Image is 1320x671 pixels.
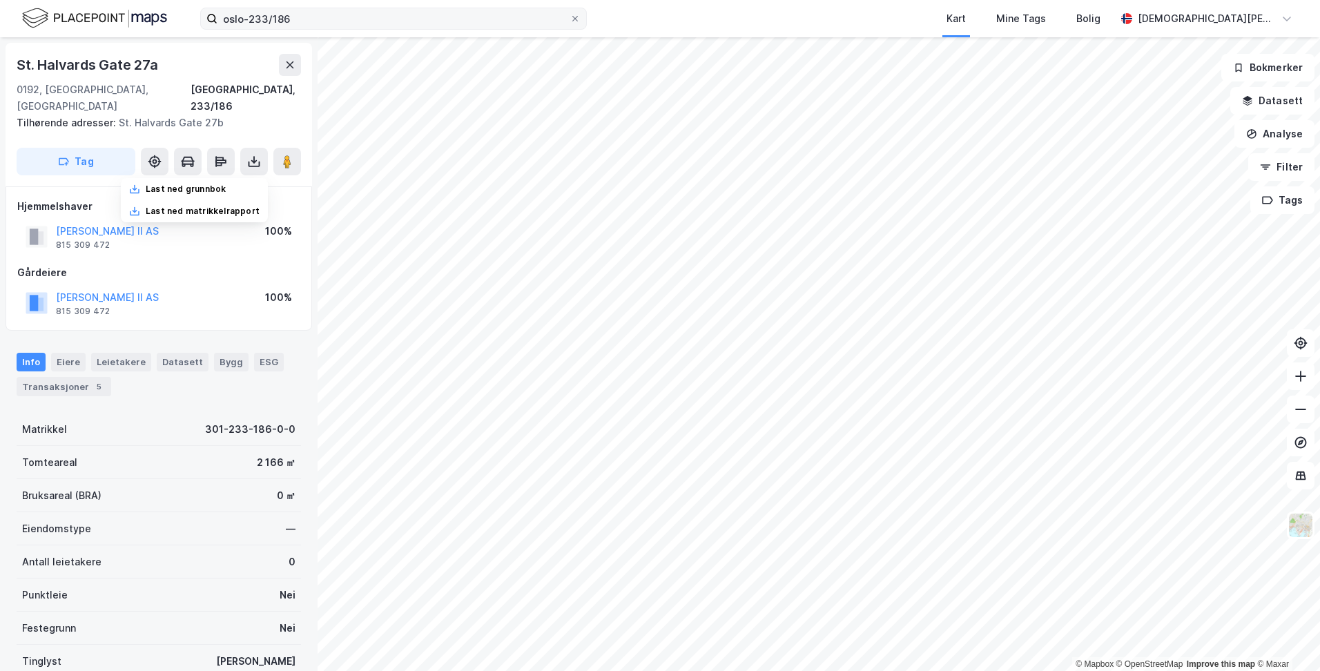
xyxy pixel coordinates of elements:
[146,206,260,217] div: Last ned matrikkelrapport
[51,353,86,371] div: Eiere
[17,353,46,371] div: Info
[265,223,292,240] div: 100%
[17,264,300,281] div: Gårdeiere
[1076,659,1114,669] a: Mapbox
[22,620,76,636] div: Festegrunn
[1076,10,1100,27] div: Bolig
[17,54,161,76] div: St. Halvards Gate 27a
[1251,605,1320,671] iframe: Chat Widget
[265,289,292,306] div: 100%
[22,653,61,670] div: Tinglyst
[1230,87,1314,115] button: Datasett
[1288,512,1314,538] img: Z
[1221,54,1314,81] button: Bokmerker
[22,421,67,438] div: Matrikkel
[17,81,191,115] div: 0192, [GEOGRAPHIC_DATA], [GEOGRAPHIC_DATA]
[1251,605,1320,671] div: Kontrollprogram for chat
[56,306,110,317] div: 815 309 472
[214,353,249,371] div: Bygg
[56,240,110,251] div: 815 309 472
[191,81,301,115] div: [GEOGRAPHIC_DATA], 233/186
[289,554,295,570] div: 0
[22,587,68,603] div: Punktleie
[996,10,1046,27] div: Mine Tags
[22,554,101,570] div: Antall leietakere
[280,620,295,636] div: Nei
[17,198,300,215] div: Hjemmelshaver
[205,421,295,438] div: 301-233-186-0-0
[146,184,226,195] div: Last ned grunnbok
[947,10,966,27] div: Kart
[1248,153,1314,181] button: Filter
[1187,659,1255,669] a: Improve this map
[157,353,208,371] div: Datasett
[1116,659,1183,669] a: OpenStreetMap
[17,377,111,396] div: Transaksjoner
[1250,186,1314,214] button: Tags
[286,521,295,537] div: —
[277,487,295,504] div: 0 ㎡
[254,353,284,371] div: ESG
[280,587,295,603] div: Nei
[216,653,295,670] div: [PERSON_NAME]
[17,117,119,128] span: Tilhørende adresser:
[22,487,101,504] div: Bruksareal (BRA)
[217,8,570,29] input: Søk på adresse, matrikkel, gårdeiere, leietakere eller personer
[91,353,151,371] div: Leietakere
[1234,120,1314,148] button: Analyse
[257,454,295,471] div: 2 166 ㎡
[92,380,106,393] div: 5
[17,115,290,131] div: St. Halvards Gate 27b
[22,521,91,537] div: Eiendomstype
[22,454,77,471] div: Tomteareal
[1138,10,1276,27] div: [DEMOGRAPHIC_DATA][PERSON_NAME]
[17,148,135,175] button: Tag
[22,6,167,30] img: logo.f888ab2527a4732fd821a326f86c7f29.svg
